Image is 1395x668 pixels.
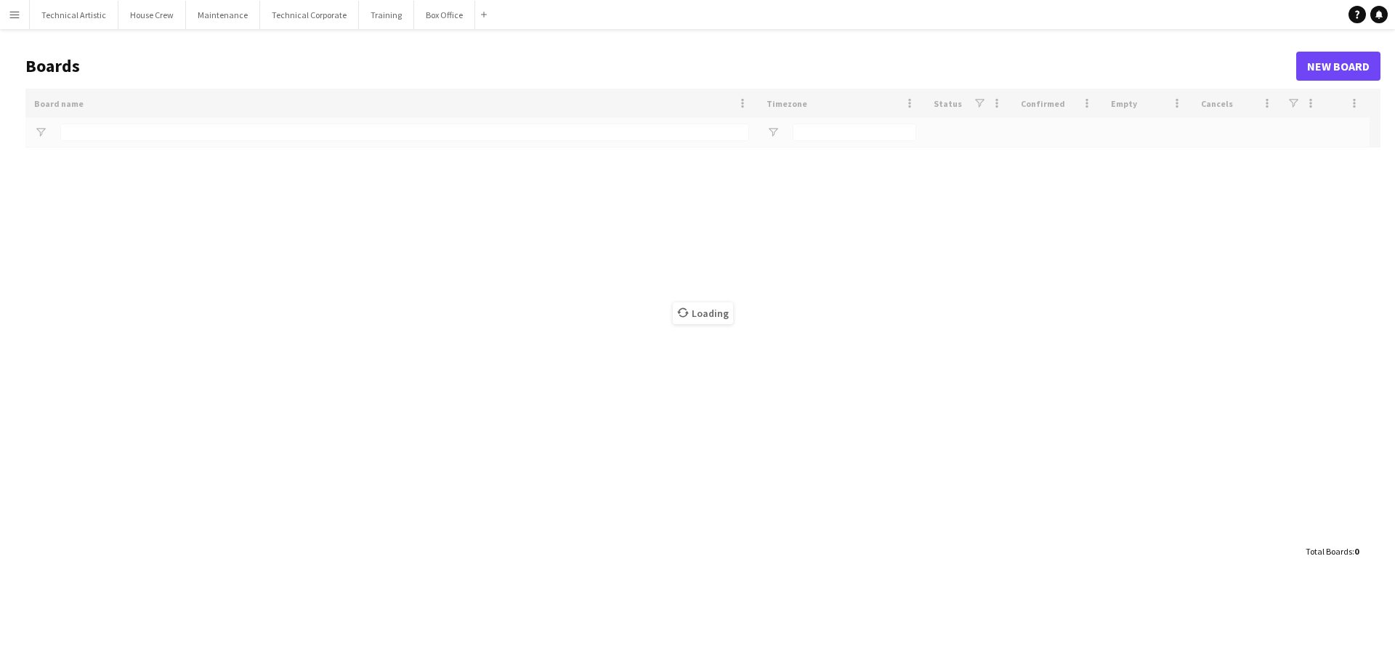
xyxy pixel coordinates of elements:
[30,1,118,29] button: Technical Artistic
[118,1,186,29] button: House Crew
[186,1,260,29] button: Maintenance
[414,1,475,29] button: Box Office
[1354,546,1359,557] span: 0
[1306,546,1352,557] span: Total Boards
[673,302,733,324] span: Loading
[260,1,359,29] button: Technical Corporate
[359,1,414,29] button: Training
[1296,52,1380,81] a: New Board
[25,55,1296,77] h1: Boards
[1306,537,1359,566] div: :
